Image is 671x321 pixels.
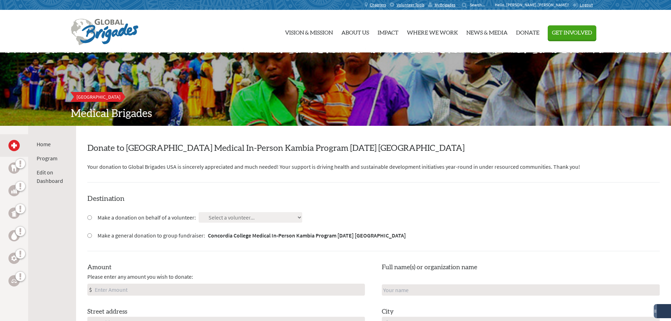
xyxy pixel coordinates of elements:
label: Make a general donation to group fundraiser: [98,231,406,240]
li: Home [37,140,68,148]
a: Program [37,155,57,162]
span: Please enter any amount you wish to donate: [87,272,193,281]
label: Amount [87,263,112,272]
img: Medical [11,143,17,148]
img: Global Brigades Logo [71,19,138,45]
input: Search... [470,2,490,7]
a: Public Health [8,208,20,219]
img: Water [11,232,17,240]
h4: Destination [87,194,660,204]
button: Get Involved [548,25,596,40]
h2: Medical Brigades [71,107,601,120]
a: Medical [8,140,20,151]
a: Legal Empowerment [8,275,20,286]
img: Business [11,188,17,193]
li: Edit on Dashboard [37,168,68,185]
a: Home [37,141,51,148]
span: [GEOGRAPHIC_DATA] [76,94,120,100]
a: Donate [516,13,539,50]
img: Public Health [11,210,17,217]
a: Edit on Dashboard [37,169,63,184]
a: Dental [8,162,20,174]
input: Your name [382,284,660,296]
span: Volunteer Tools [397,2,424,8]
span: Logout [580,2,593,7]
a: Logout [572,2,593,8]
a: Where We Work [407,13,458,50]
li: Program [37,154,68,162]
label: Street address [87,307,127,317]
p: Hello, [PERSON_NAME].[PERSON_NAME]! [495,2,572,8]
span: MyBrigades [435,2,455,8]
a: Engineering [8,253,20,264]
img: Engineering [11,255,17,261]
a: About Us [341,13,369,50]
strong: Concordia College Medical In-Person Kambia Program [DATE] [GEOGRAPHIC_DATA] [208,232,406,239]
h2: Donate to [GEOGRAPHIC_DATA] Medical In-Person Kambia Program [DATE] [GEOGRAPHIC_DATA] [87,143,660,154]
label: Full name(s) or organization name [382,263,477,272]
a: Vision & Mission [285,13,333,50]
img: Dental [11,165,17,171]
img: Legal Empowerment [11,279,17,283]
span: Chapters [370,2,386,8]
label: City [382,307,394,317]
div: $ [88,284,93,295]
a: Water [8,230,20,241]
label: Make a donation on behalf of a volunteer: [98,213,196,222]
a: Business [8,185,20,196]
a: Impact [378,13,398,50]
span: Get Involved [552,30,592,36]
a: News & Media [466,13,508,50]
a: [GEOGRAPHIC_DATA] [71,92,126,102]
input: Enter Amount [93,284,365,295]
p: Your donation to Global Brigades USA is sincerely appreciated and much needed! Your support is dr... [87,162,660,171]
